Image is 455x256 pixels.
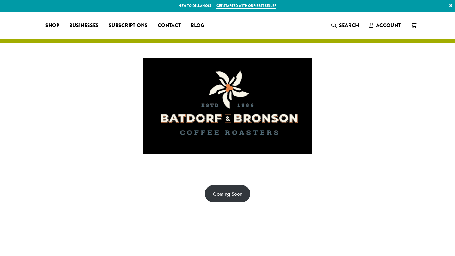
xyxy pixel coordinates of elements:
a: Coming Soon [205,185,251,202]
a: Search [326,20,364,31]
a: Get started with our best seller [216,3,276,9]
span: Shop [45,22,59,30]
span: Search [339,22,359,29]
span: Account [376,22,401,29]
span: Blog [191,22,204,30]
span: Contact [158,22,181,30]
a: Shop [40,20,64,31]
span: Subscriptions [109,22,148,30]
span: Businesses [69,22,99,30]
